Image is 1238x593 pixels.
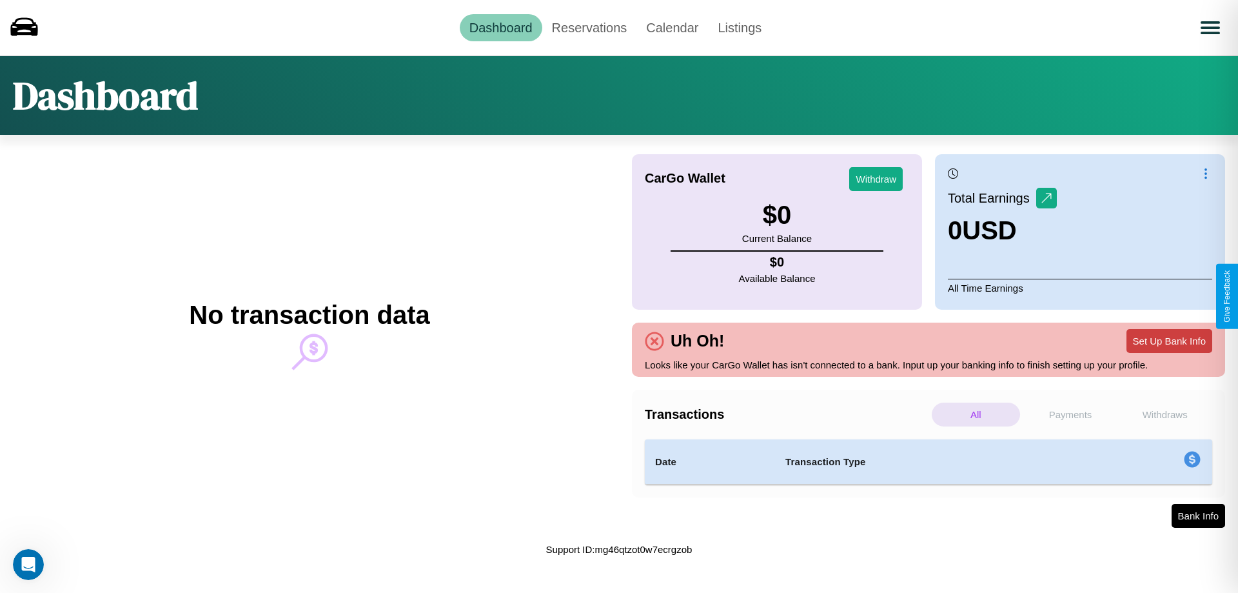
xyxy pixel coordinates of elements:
[1172,504,1225,528] button: Bank Info
[13,69,198,122] h1: Dashboard
[742,230,812,247] p: Current Balance
[542,14,637,41] a: Reservations
[849,167,903,191] button: Withdraw
[742,201,812,230] h3: $ 0
[13,549,44,580] iframe: Intercom live chat
[460,14,542,41] a: Dashboard
[645,439,1212,485] table: simple table
[785,454,1078,470] h4: Transaction Type
[708,14,771,41] a: Listings
[1192,10,1228,46] button: Open menu
[739,255,816,270] h4: $ 0
[948,216,1057,245] h3: 0 USD
[1223,270,1232,323] div: Give Feedback
[645,407,928,422] h4: Transactions
[189,301,429,330] h2: No transaction data
[932,403,1020,427] p: All
[1121,403,1209,427] p: Withdraws
[1126,329,1212,353] button: Set Up Bank Info
[645,356,1212,374] p: Looks like your CarGo Wallet has isn't connected to a bank. Input up your banking info to finish ...
[948,279,1212,297] p: All Time Earnings
[636,14,708,41] a: Calendar
[546,541,693,558] p: Support ID: mg46qtzot0w7ecrgzob
[1027,403,1115,427] p: Payments
[645,171,725,186] h4: CarGo Wallet
[655,454,765,470] h4: Date
[739,270,816,287] p: Available Balance
[948,186,1036,210] p: Total Earnings
[664,332,731,350] h4: Uh Oh!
